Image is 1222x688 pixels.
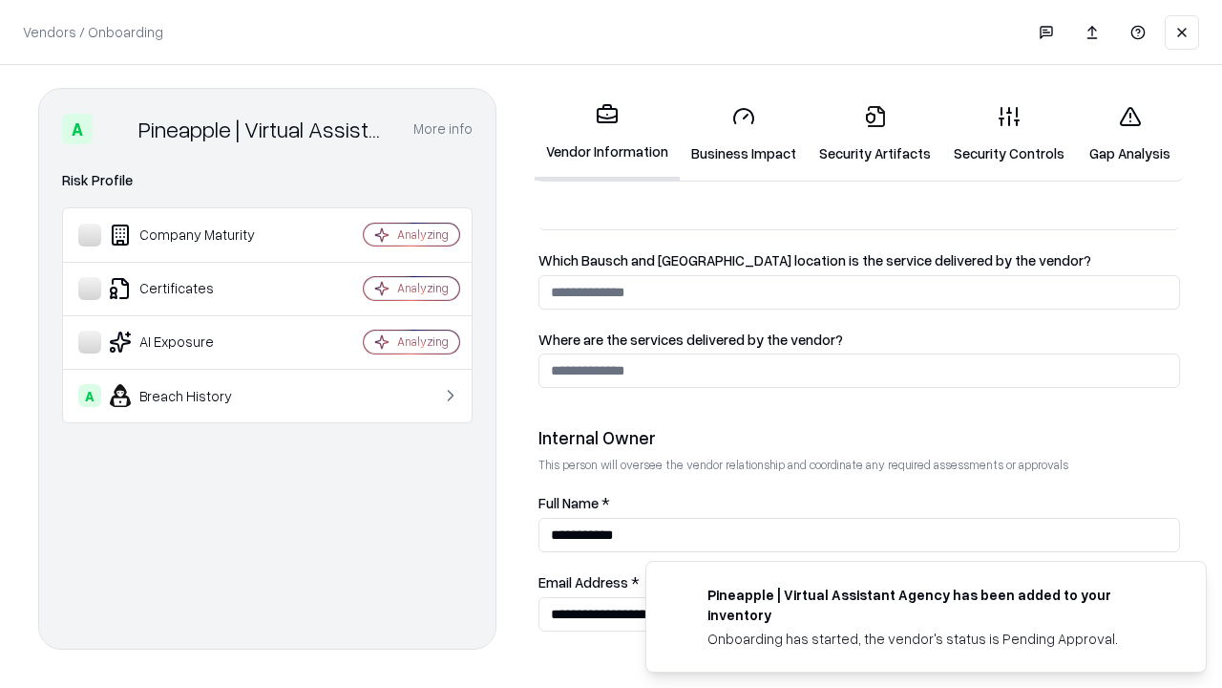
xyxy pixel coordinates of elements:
label: Full Name * [538,496,1180,510]
img: trypineapple.com [669,585,692,608]
div: Onboarding has started, the vendor's status is Pending Approval. [707,629,1160,649]
label: Where are the services delivered by the vendor? [538,333,1180,347]
div: A [78,384,101,407]
div: Internal Owner [538,426,1180,449]
div: A [62,114,93,144]
a: Security Artifacts [808,90,942,179]
p: This person will oversee the vendor relationship and coordinate any required assessments or appro... [538,457,1180,473]
div: Analyzing [397,280,449,296]
div: AI Exposure [78,331,306,354]
label: Which Bausch and [GEOGRAPHIC_DATA] location is the service delivered by the vendor? [538,253,1180,268]
div: Pineapple | Virtual Assistant Agency [138,114,390,144]
div: Analyzing [397,226,449,243]
img: Pineapple | Virtual Assistant Agency [100,114,131,144]
button: More info [413,112,473,146]
div: Company Maturity [78,224,306,247]
div: Breach History [78,384,306,407]
a: Security Controls [942,90,1076,179]
label: Email Address * [538,575,1180,590]
a: Vendor Information [535,88,680,181]
div: Risk Profile [62,169,473,192]
div: Certificates [78,277,306,300]
div: Pineapple | Virtual Assistant Agency has been added to your inventory [707,585,1160,625]
p: Vendors / Onboarding [23,22,163,42]
a: Gap Analysis [1076,90,1184,179]
a: Business Impact [680,90,808,179]
div: Analyzing [397,333,449,350]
